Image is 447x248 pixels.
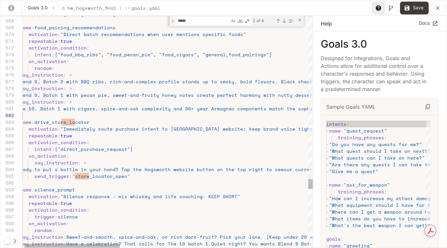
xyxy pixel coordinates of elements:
span: "direct_purchase_request" [58,146,130,152]
span: "What's the best weapon I can get?" [329,222,431,229]
span: "How can I increase my attack damage?" [329,195,439,202]
span: Ready to put a bottle in your hand? Tap th [17,166,139,173]
span: name [329,127,341,134]
span: say_instruction [20,85,63,92]
span: motivation [29,31,58,38]
span: Sweet-and-smooth, spice-and-oak, or rich dark-frui [66,234,211,240]
span: activation_condition [29,44,87,51]
button: Toggle Help panel [372,2,385,14]
span: send_trigger [34,173,69,179]
span: store [75,173,90,179]
span: : [347,121,349,127]
span: goals [326,235,341,242]
div: 591 [0,173,14,179]
div: Match Whole Word (⌥⌘W) [237,18,243,24]
span: repeatable [29,200,58,207]
span: : > [63,71,72,78]
p: Goals.yaml [131,5,160,11]
span: atch the sophistication of a fine smoke. Both dese [272,105,417,112]
span: t? Pick your lane. [Keep under 20 words - punchy q [211,234,356,240]
p: Goals 3.0 [321,39,439,49]
span: : [58,132,61,139]
span: ] [269,51,272,58]
div: 588 [0,152,14,159]
span: : [384,188,387,195]
span: - [326,141,329,148]
span: Blend 9, Batch 1 with pecan pie, sweet [17,92,127,98]
span: The 10, Batch 1 with cigars, spice-and [17,105,127,112]
div: 586 [0,139,14,146]
div: 578 [0,85,14,92]
span: silence_prompt [34,186,75,193]
div: 570 [0,31,14,38]
span: "Give me a quest" [329,168,378,175]
span: "Where can I get a weapon around here?" [329,208,442,215]
div: Find / Replace [169,16,304,26]
span: - [326,148,329,154]
span: true [61,38,72,44]
span: trigger [34,213,55,220]
span: intent [34,51,52,58]
span: : [87,207,90,213]
span: : [341,235,344,242]
p: Help [321,20,332,27]
div: Next Match (Enter) [281,18,287,23]
span: : [58,38,61,44]
span: say_instruction [20,71,63,78]
span: - [326,202,329,208]
span: on_activation [29,152,66,159]
div: 600 [0,234,14,240]
span: : [341,181,344,188]
span: silence [58,213,78,220]
span: / [119,4,122,12]
div: Find in Selection (⌥⌘L) [287,17,294,24]
span: -and-fruity honey notes create perfect harmony wit [127,92,272,98]
span: , [153,51,156,58]
span: - [326,215,329,222]
span: training_phrases [338,134,384,141]
span: e Hogsworth website button on the top right to see [139,166,284,173]
span: "Direct batch recommendations when user mentions s [61,31,205,38]
span: "food_bbq_ribs" [58,51,101,58]
span: name [20,119,32,125]
span: : [69,173,72,179]
textarea: Find [176,17,230,24]
div: 583 [0,119,14,125]
div: 571 [0,38,14,44]
span: intent [34,146,52,152]
span: our current whiskey offerings including The 10. N [284,166,426,173]
span: , [101,51,104,58]
span: : [32,24,34,31]
span: "ask_for_weapon" [344,181,390,188]
div: Match Case (⌥⌘C) [230,18,236,24]
span: _locator_open" [90,173,130,179]
span: - [326,181,329,188]
span: "quest_request" [344,127,387,134]
div: 580 [0,98,14,105]
span: activation_condition [29,139,87,146]
span: : [66,220,69,227]
span: "What quests can I take on here?" [329,154,425,161]
span: ] [130,146,133,152]
p: Designed for integrations, Goals and Actions allow for additional control over a character's resp... [321,54,429,93]
button: Goals 3.0 [25,2,58,14]
span: "Immediately route purchase intent to [GEOGRAPHIC_DATA] we [61,125,229,132]
span: say_instruction [20,234,63,240]
div: 579 [0,92,14,98]
div: 584 [0,125,14,132]
span: motivation [29,193,58,200]
span: - [326,154,329,161]
span: intents [326,121,347,127]
div: 577 [0,78,14,85]
div: 594 [0,193,14,200]
span: - [326,127,329,134]
span: h nutty desserts. Marmalade finish echoes the pie' [272,92,417,98]
span: store [52,119,66,125]
span: -oak complexity and 50+ year Armagnac components m [127,105,272,112]
span: name [20,24,32,31]
div: 590 [0,166,14,173]
span: random [34,227,52,234]
div: 581 [0,105,14,112]
div: 598 [0,220,14,227]
span: "food_pecan_pie" [107,51,153,58]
